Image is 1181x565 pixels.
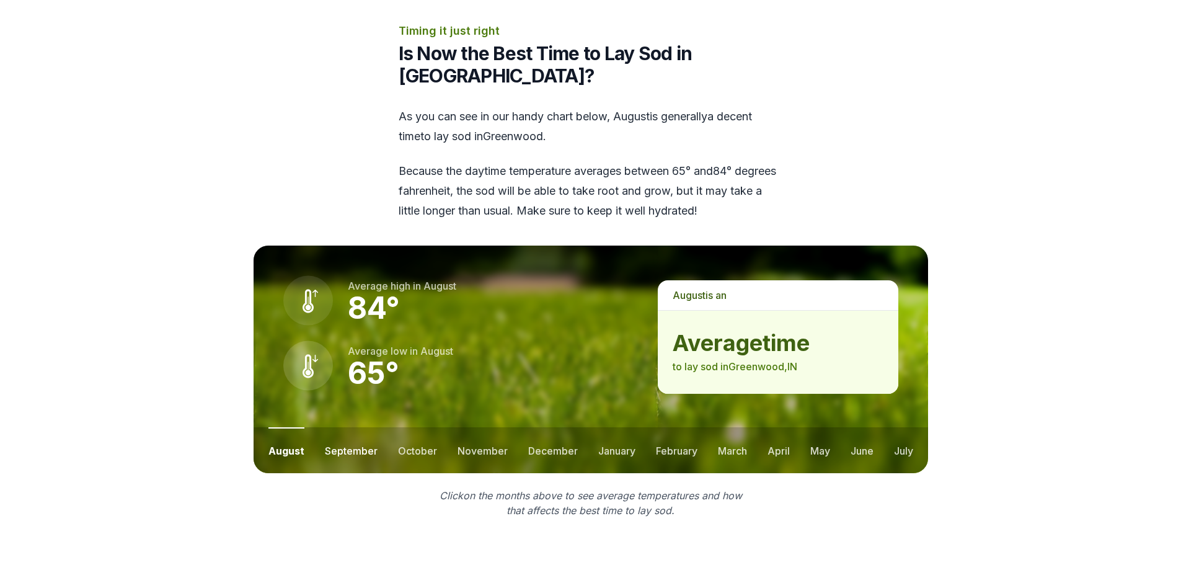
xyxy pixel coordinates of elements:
[399,161,783,221] p: Because the daytime temperature averages between 65 ° and 84 ° degrees fahrenheit, the sod will b...
[348,344,453,358] p: Average low in
[325,427,378,473] button: september
[348,278,456,293] p: Average high in
[458,427,508,473] button: november
[656,427,697,473] button: february
[420,345,453,357] span: august
[432,488,750,518] p: Click on the months above to see average temperatures and how that affects the best time to lay sod.
[658,280,898,310] p: is a n
[268,427,304,473] button: august
[673,331,883,355] strong: average time
[894,427,913,473] button: july
[399,107,783,221] div: As you can see in our handy chart below, is generally a decent time to lay sod in Greenwood .
[423,280,456,292] span: august
[348,355,399,391] strong: 65 °
[851,427,874,473] button: june
[348,290,400,326] strong: 84 °
[673,289,706,301] span: august
[598,427,635,473] button: january
[810,427,830,473] button: may
[399,22,783,40] p: Timing it just right
[613,110,650,123] span: august
[718,427,747,473] button: march
[673,359,883,374] p: to lay sod in Greenwood , IN
[767,427,790,473] button: april
[528,427,578,473] button: december
[399,42,783,87] h2: Is Now the Best Time to Lay Sod in [GEOGRAPHIC_DATA]?
[398,427,437,473] button: october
